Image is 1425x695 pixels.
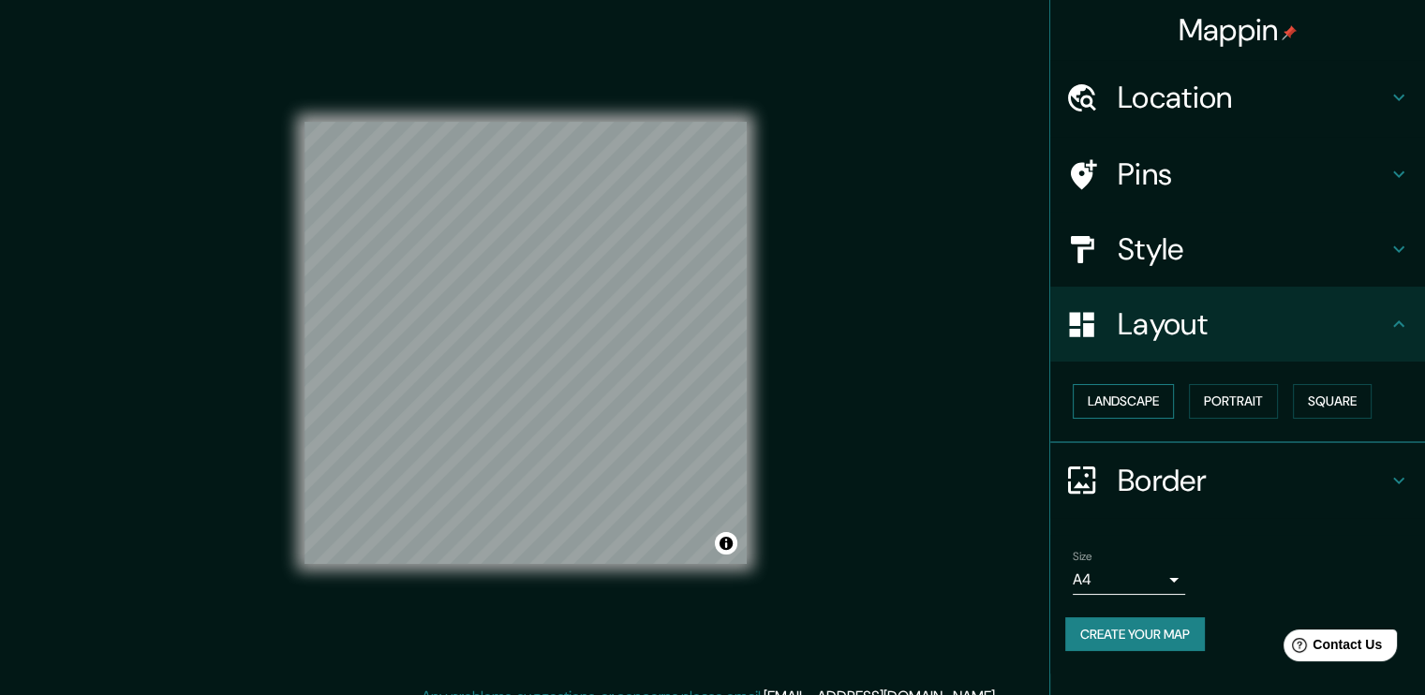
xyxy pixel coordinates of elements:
h4: Border [1118,462,1388,499]
button: Square [1293,384,1372,419]
iframe: Help widget launcher [1258,622,1404,674]
div: Layout [1050,287,1425,362]
h4: Style [1118,230,1388,268]
div: Location [1050,60,1425,135]
h4: Location [1118,79,1388,116]
div: Style [1050,212,1425,287]
button: Portrait [1189,384,1278,419]
button: Landscape [1073,384,1174,419]
h4: Pins [1118,155,1388,193]
button: Toggle attribution [715,532,737,555]
canvas: Map [304,122,747,564]
div: Border [1050,443,1425,518]
img: pin-icon.png [1282,25,1297,40]
button: Create your map [1065,617,1205,652]
h4: Layout [1118,305,1388,343]
div: Pins [1050,137,1425,212]
label: Size [1073,548,1092,564]
h4: Mappin [1179,11,1298,49]
div: A4 [1073,565,1185,595]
